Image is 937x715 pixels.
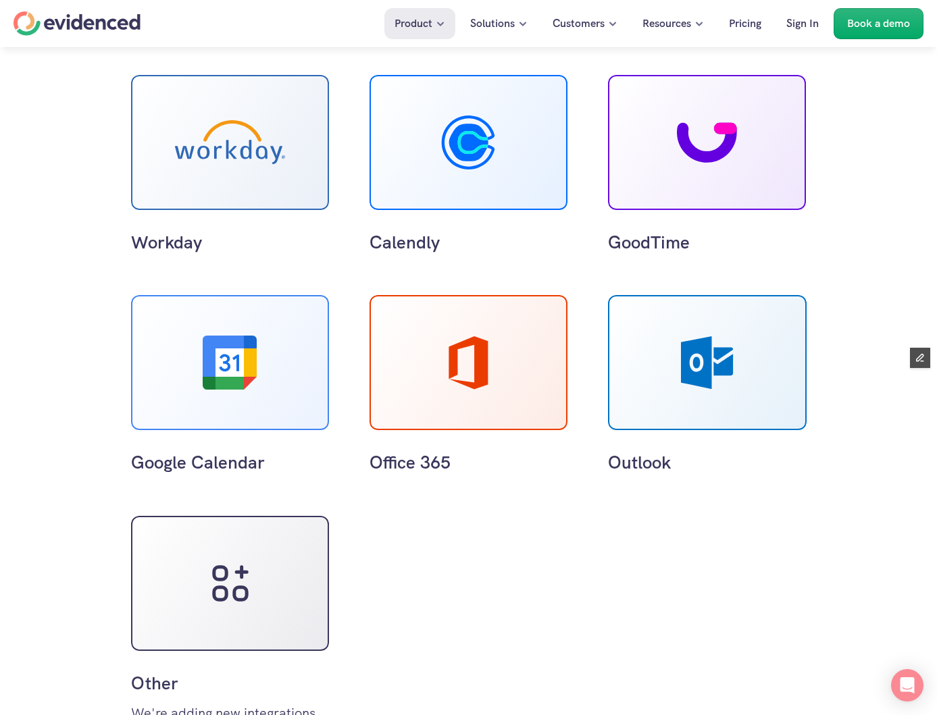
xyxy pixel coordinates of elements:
p: Book a demo [847,15,910,32]
a: Home [14,11,141,36]
div: Open Intercom Messenger [891,669,923,701]
p: Workday [131,230,329,255]
button: Edit Framer Content [910,348,930,368]
a: Pricing [719,8,771,39]
a: Book a demo [834,8,923,39]
p: Customers [553,15,605,32]
p: Pricing [729,15,761,32]
p: Office 365 [370,450,567,475]
p: Outlook [608,450,806,475]
a: Sign In [776,8,829,39]
p: Calendly [370,230,567,255]
p: Solutions [470,15,515,32]
p: Product [395,15,432,32]
p: GoodTime [608,230,806,255]
p: Sign In [786,15,819,32]
p: Google Calendar [131,450,329,475]
p: Resources [642,15,691,32]
p: Other [131,671,329,695]
a: GoodTime [608,75,806,255]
